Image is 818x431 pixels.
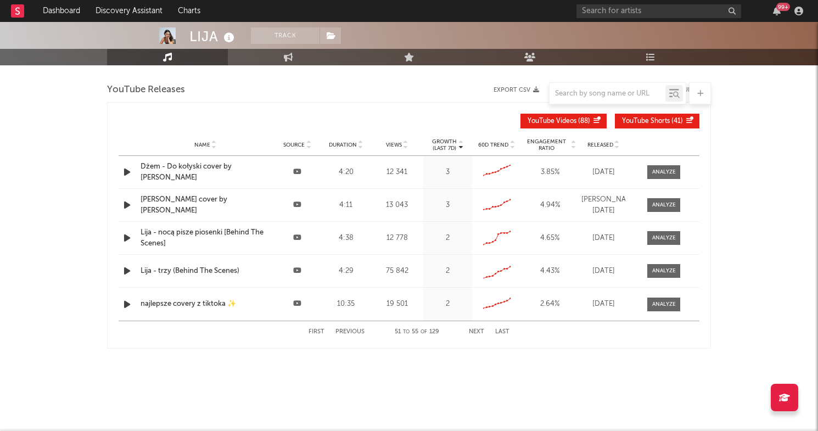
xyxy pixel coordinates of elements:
button: Track [251,27,320,44]
div: 4:20 [324,167,368,178]
button: First [309,329,324,335]
span: Released [587,142,613,148]
span: Engagement Ratio [524,138,569,152]
a: Dżem - Do kołyski cover by [PERSON_NAME] [141,161,270,183]
span: YouTube Shorts [622,118,670,125]
div: 13 043 [373,200,421,211]
a: Lija - trzy (Behind The Scenes) [141,266,270,277]
div: 4.94 % [524,200,576,211]
div: 4:29 [324,266,368,277]
div: 4.43 % [524,266,576,277]
div: [DATE] [581,167,625,178]
span: ( 88 ) [528,118,590,125]
div: 75 842 [373,266,421,277]
p: (Last 7d) [432,145,457,152]
div: [DATE] [581,233,625,244]
div: 2.64 % [524,299,576,310]
div: [DATE] [581,299,625,310]
div: LIJA [189,27,237,46]
span: Duration [329,142,357,148]
div: 12 341 [373,167,421,178]
div: 4:11 [324,200,368,211]
div: [DATE] [581,266,625,277]
div: 4:38 [324,233,368,244]
input: Search for artists [576,4,741,18]
span: Name [194,142,210,148]
div: 3.85 % [524,167,576,178]
a: najlepsze covery z tiktoka ✨ [141,299,270,310]
span: to [403,329,410,334]
p: Growth [432,138,457,145]
span: of [421,329,427,334]
div: 99 + [776,3,790,11]
input: Search by song name or URL [550,89,665,98]
div: 2 [426,299,469,310]
span: Source [283,142,305,148]
div: 10:35 [324,299,368,310]
button: Last [495,329,509,335]
div: [PERSON_NAME][DATE] [581,194,625,216]
button: YouTube Shorts(41) [615,114,699,128]
span: YouTube Videos [528,118,576,125]
div: 2 [426,233,469,244]
button: Previous [335,329,365,335]
div: 4.65 % [524,233,576,244]
div: 2 [426,266,469,277]
button: 99+ [773,7,781,15]
button: YouTube Videos(88) [520,114,607,128]
span: ( 41 ) [622,118,683,125]
div: 12 778 [373,233,421,244]
span: 60D Trend [478,142,508,148]
div: 51 55 129 [386,326,447,339]
div: 3 [426,167,469,178]
button: Next [469,329,484,335]
div: 3 [426,200,469,211]
a: [PERSON_NAME] cover by [PERSON_NAME] [141,194,270,216]
span: Views [386,142,402,148]
a: Lija - nocą pisze piosenki [Behind The Scenes] [141,227,270,249]
div: 19 501 [373,299,421,310]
